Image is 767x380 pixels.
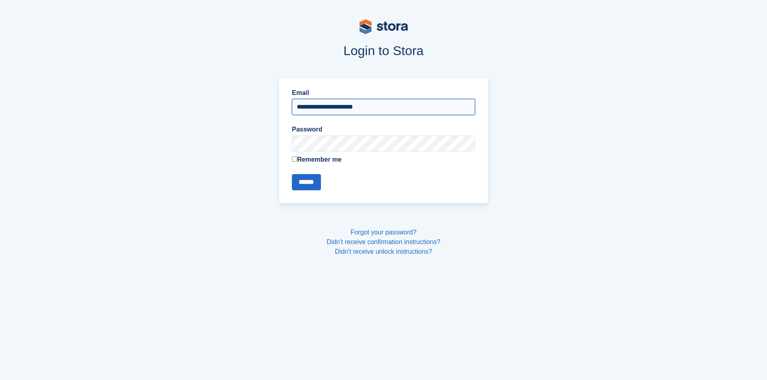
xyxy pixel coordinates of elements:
[351,229,417,236] a: Forgot your password?
[292,155,475,164] label: Remember me
[335,248,432,255] a: Didn't receive unlock instructions?
[360,19,408,34] img: stora-logo-53a41332b3708ae10de48c4981b4e9114cc0af31d8433b30ea865607fb682f29.svg
[125,43,642,58] h1: Login to Stora
[292,125,475,134] label: Password
[292,88,475,98] label: Email
[327,238,440,245] a: Didn't receive confirmation instructions?
[292,156,297,162] input: Remember me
